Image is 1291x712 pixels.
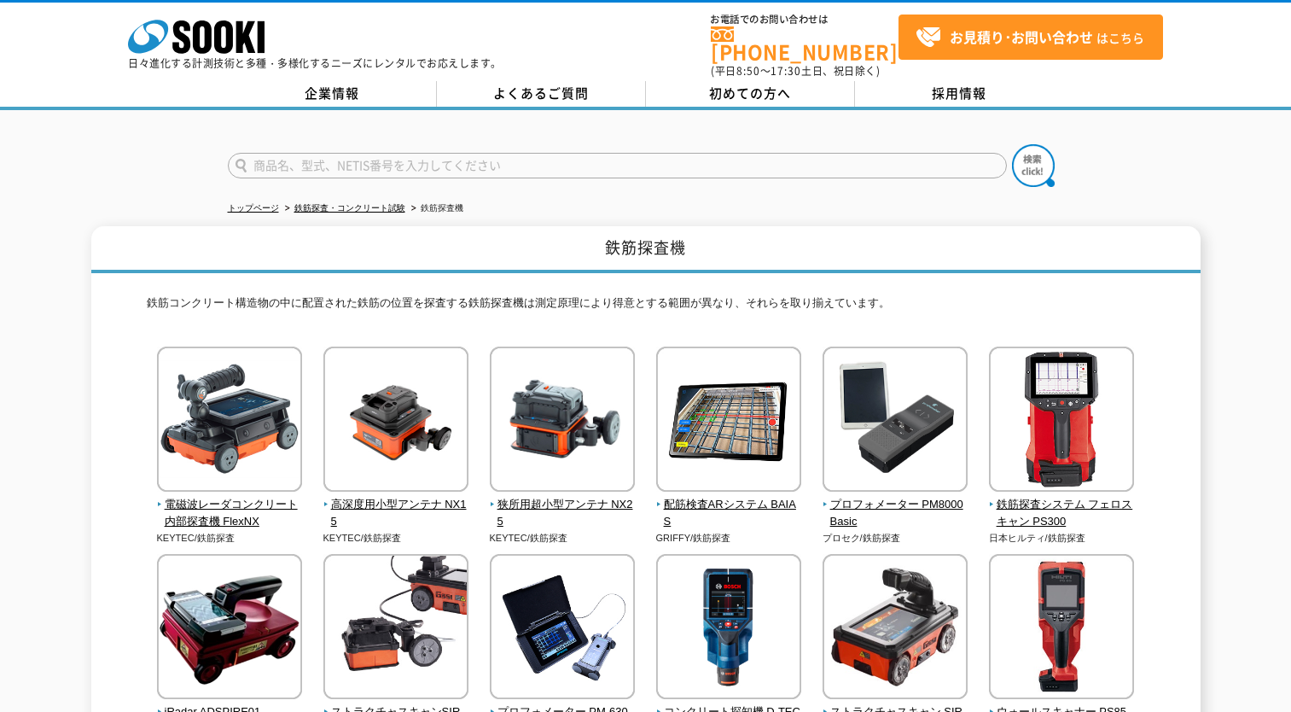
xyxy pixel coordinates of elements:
span: 17:30 [771,63,801,79]
a: 配筋検査ARシステム BAIAS [656,480,802,531]
a: 初めての方へ [646,81,855,107]
p: GRIFFY/鉄筋探査 [656,531,802,546]
span: 初めての方へ [709,84,791,102]
span: 電磁波レーダコンクリート内部探査機 FlexNX [157,496,303,532]
img: 高深度用小型アンテナ NX15 [323,347,468,496]
li: 鉄筋探査機 [408,200,463,218]
img: ストラクチャスキャン SIR-EZ XT [823,554,968,703]
a: 電磁波レーダコンクリート内部探査機 FlexNX [157,480,303,531]
img: iRadar ADSPIRE01 [157,554,302,703]
span: 配筋検査ARシステム BAIAS [656,496,802,532]
span: プロフォメーター PM8000Basic [823,496,968,532]
img: プロフォメーター PM-630 [490,554,635,703]
a: 狭所用超小型アンテナ NX25 [490,480,636,531]
span: 8:50 [736,63,760,79]
a: プロフォメーター PM8000Basic [823,480,968,531]
img: ウォールスキャナー PS85 [989,554,1134,703]
a: 鉄筋探査・コンクリート試験 [294,203,405,213]
img: 狭所用超小型アンテナ NX25 [490,347,635,496]
a: お見積り･お問い合わせはこちら [898,15,1163,60]
span: (平日 ～ 土日、祝日除く) [711,63,880,79]
a: よくあるご質問 [437,81,646,107]
img: 電磁波レーダコンクリート内部探査機 FlexNX [157,347,302,496]
span: お電話でのお問い合わせは [711,15,898,25]
img: ストラクチャスキャンSIR-EZ XT用キューブアンテナ - [323,554,468,703]
p: KEYTEC/鉄筋探査 [157,531,303,546]
img: コンクリート探知機 D-TECT200JPS [656,554,801,703]
span: 鉄筋探査システム フェロスキャン PS300 [989,496,1135,532]
input: 商品名、型式、NETIS番号を入力してください [228,153,1007,178]
p: 鉄筋コンクリート構造物の中に配置された鉄筋の位置を探査する鉄筋探査機は測定原理により得意とする範囲が異なり、それらを取り揃えています。 [147,295,1145,321]
a: 高深度用小型アンテナ NX15 [323,480,469,531]
a: 企業情報 [228,81,437,107]
p: KEYTEC/鉄筋探査 [490,531,636,546]
a: 鉄筋探査システム フェロスキャン PS300 [989,480,1135,531]
p: KEYTEC/鉄筋探査 [323,531,469,546]
span: 狭所用超小型アンテナ NX25 [490,496,636,532]
p: 日本ヒルティ/鉄筋探査 [989,531,1135,546]
span: はこちら [916,25,1144,50]
p: 日々進化する計測技術と多種・多様化するニーズにレンタルでお応えします。 [128,58,502,68]
span: 高深度用小型アンテナ NX15 [323,496,469,532]
img: btn_search.png [1012,144,1055,187]
p: プロセク/鉄筋探査 [823,531,968,546]
h1: 鉄筋探査機 [91,226,1201,273]
img: 配筋検査ARシステム BAIAS [656,347,801,496]
strong: お見積り･お問い合わせ [950,26,1093,47]
a: 採用情報 [855,81,1064,107]
a: トップページ [228,203,279,213]
a: [PHONE_NUMBER] [711,26,898,61]
img: プロフォメーター PM8000Basic [823,347,968,496]
img: 鉄筋探査システム フェロスキャン PS300 [989,347,1134,496]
